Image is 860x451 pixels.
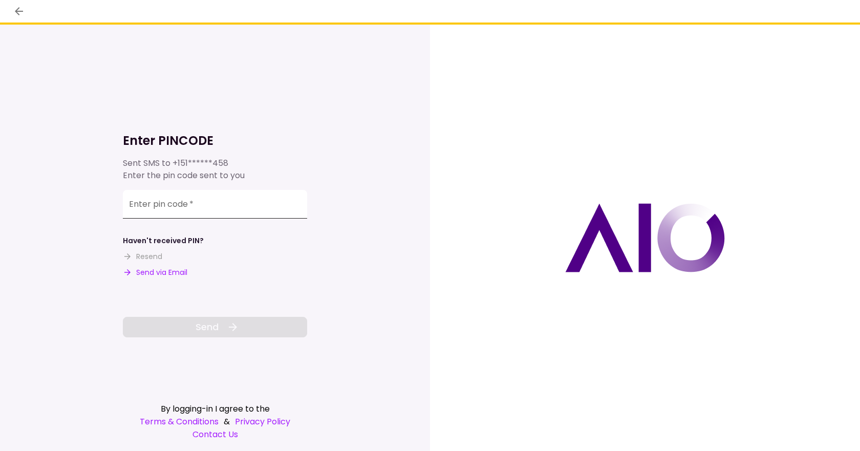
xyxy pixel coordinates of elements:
[123,415,307,428] div: &
[123,402,307,415] div: By logging-in I agree to the
[123,235,204,246] div: Haven't received PIN?
[10,3,28,20] button: back
[123,251,162,262] button: Resend
[565,203,725,272] img: AIO logo
[123,267,187,278] button: Send via Email
[123,157,307,182] div: Sent SMS to Enter the pin code sent to you
[235,415,290,428] a: Privacy Policy
[123,428,307,441] a: Contact Us
[123,133,307,149] h1: Enter PINCODE
[140,415,219,428] a: Terms & Conditions
[196,320,219,334] span: Send
[123,317,307,337] button: Send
